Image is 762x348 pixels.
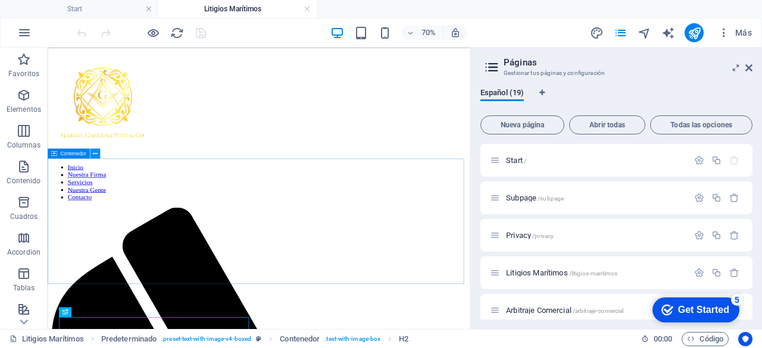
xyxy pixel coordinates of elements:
[506,156,526,165] span: Haz clic para abrir la página
[419,26,438,40] h6: 70%
[729,230,739,240] div: Eliminar
[502,231,688,239] div: Privacy/privacy
[502,306,688,314] div: Arbitraje Comercial/arbitraje-comercial
[10,332,84,346] a: Haz clic para cancelar la selección y doble clic para abrir páginas
[506,268,617,277] span: Litigios Marítimos
[569,270,618,277] span: /litigios-maritimos
[506,193,564,202] span: Haz clic para abrir la página
[101,332,157,346] span: Haz clic para seleccionar y doble clic para editar
[573,308,624,314] span: /arbitraje-comercial
[729,155,739,165] div: La página principal no puede eliminarse
[450,27,461,38] i: Al redimensionar, ajustar el nivel de zoom automáticamente para ajustarse al dispositivo elegido.
[506,306,623,315] span: Haz clic para abrir la página
[641,332,673,346] h6: Tiempo de la sesión
[590,26,604,40] i: Diseño (Ctrl+Alt+Y)
[35,13,86,24] div: Get Started
[688,26,701,40] i: Publicar
[401,26,444,40] button: 70%
[538,195,564,202] span: /subpage
[13,283,35,293] p: Tablas
[574,121,640,128] span: Abrir todas
[170,26,184,40] i: Volver a cargar página
[8,69,39,79] p: Favoritos
[506,231,554,240] span: Privacy
[161,332,251,346] span: . preset-text-with-image-v4-boxed
[532,233,554,239] span: /privacy
[502,194,688,202] div: Subpage/subpage
[694,230,704,240] div: Configuración
[655,121,747,128] span: Todas las opciones
[650,115,752,134] button: Todas las opciones
[687,332,723,346] span: Código
[158,2,317,15] h4: Litigios Marítimos
[480,86,524,102] span: Español (19)
[682,332,729,346] button: Código
[280,332,320,346] span: Haz clic para seleccionar y doble clic para editar
[718,27,752,39] span: Más
[613,26,627,40] button: pages
[694,268,704,278] div: Configuración
[614,26,627,40] i: Páginas (Ctrl+Alt+S)
[694,193,704,203] div: Configuración
[711,193,722,203] div: Duplicar
[256,336,261,342] i: Este elemento es un preajuste personalizable
[7,176,40,186] p: Contenido
[146,26,160,40] button: Haz clic para salir del modo de previsualización y seguir editando
[480,115,564,134] button: Nueva página
[661,26,675,40] button: text_generator
[694,155,704,165] div: Configuración
[685,23,704,42] button: publish
[170,26,184,40] button: reload
[524,158,526,164] span: /
[713,23,757,42] button: Más
[10,6,96,31] div: Get Started 5 items remaining, 0% complete
[502,269,688,277] div: Litigios Marítimos/litigios-maritimos
[637,26,651,40] button: navigator
[7,140,41,150] p: Columnas
[589,26,604,40] button: design
[399,332,408,346] span: Haz clic para seleccionar y doble clic para editar
[661,26,675,40] i: AI Writer
[10,212,38,221] p: Cuadros
[480,88,752,111] div: Pestañas de idiomas
[729,193,739,203] div: Eliminar
[638,26,651,40] i: Navegador
[738,332,752,346] button: Usercentrics
[654,332,672,346] span: 00 00
[486,121,559,128] span: Nueva página
[101,332,409,346] nav: breadcrumb
[662,334,664,343] span: :
[504,57,752,68] h2: Páginas
[324,332,380,346] span: . text-with-image-box
[88,2,100,14] div: 5
[502,156,688,164] div: Start/
[711,230,722,240] div: Duplicar
[7,105,41,114] p: Elementos
[60,151,86,156] span: Contenedor
[711,155,722,165] div: Duplicar
[7,247,40,257] p: Accordion
[504,68,729,79] h3: Gestionar tus páginas y configuración
[569,115,645,134] button: Abrir todas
